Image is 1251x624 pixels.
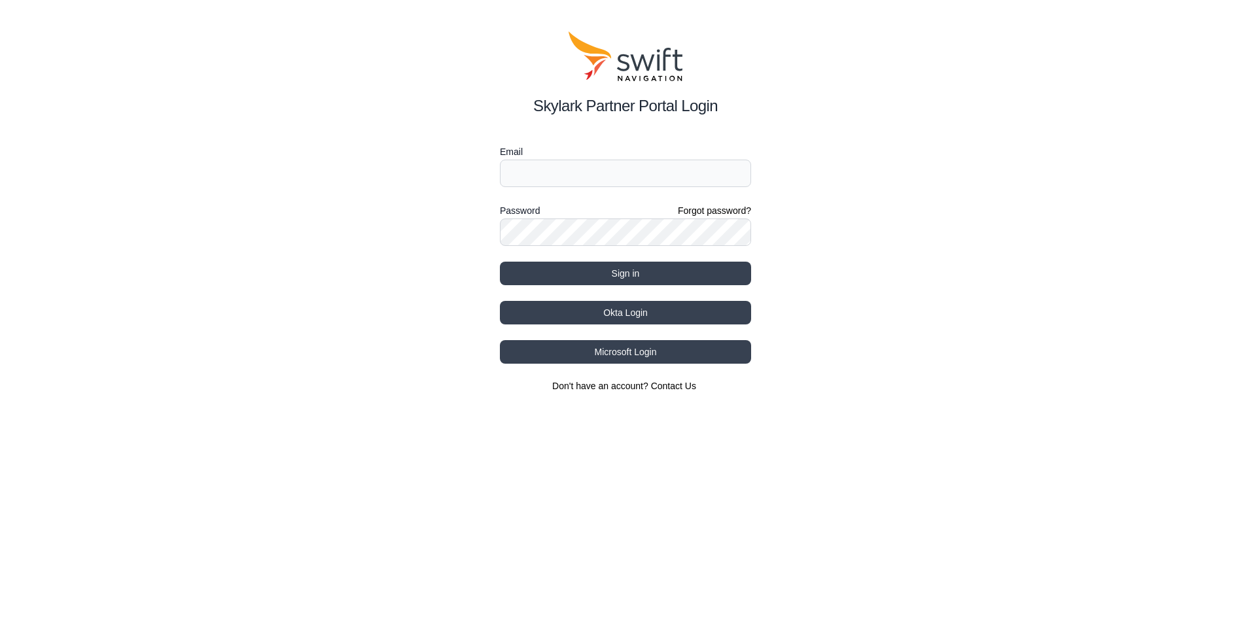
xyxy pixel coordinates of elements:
[500,262,751,285] button: Sign in
[651,381,696,391] a: Contact Us
[500,203,540,218] label: Password
[500,301,751,324] button: Okta Login
[678,204,751,217] a: Forgot password?
[500,94,751,118] h2: Skylark Partner Portal Login
[500,340,751,364] button: Microsoft Login
[500,144,751,160] label: Email
[500,379,751,392] section: Don't have an account?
